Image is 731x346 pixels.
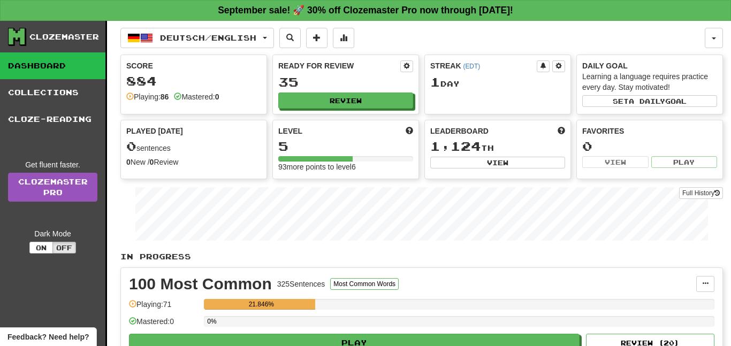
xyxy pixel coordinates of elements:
[306,28,328,48] button: Add sentence to collection
[330,278,399,290] button: Most Common Words
[52,242,76,253] button: Off
[582,71,717,93] div: Learning a language requires practice every day. Stay motivated!
[558,126,565,136] span: This week in points, UTC
[430,126,489,136] span: Leaderboard
[150,158,154,166] strong: 0
[126,140,261,153] div: sentences
[126,91,169,102] div: Playing:
[333,28,354,48] button: More stats
[278,93,413,109] button: Review
[126,74,261,88] div: 884
[278,140,413,153] div: 5
[160,33,256,42] span: Deutsch / English
[629,97,665,105] span: a daily
[207,299,315,310] div: 21.846%
[126,60,261,71] div: Score
[679,187,723,199] button: Full History
[278,162,413,172] div: 93 more points to level 6
[129,276,272,292] div: 100 Most Common
[218,5,513,16] strong: September sale! 🚀 30% off Clozemaster Pro now through [DATE]!
[8,228,97,239] div: Dark Mode
[126,126,183,136] span: Played [DATE]
[651,156,718,168] button: Play
[7,332,89,342] span: Open feedback widget
[430,140,565,153] div: th
[126,158,131,166] strong: 0
[174,91,219,102] div: Mastered:
[278,60,400,71] div: Ready for Review
[129,316,199,334] div: Mastered: 0
[278,126,302,136] span: Level
[120,251,723,262] p: In Progress
[582,126,717,136] div: Favorites
[430,74,440,89] span: 1
[430,60,537,71] div: Streak
[215,93,219,101] strong: 0
[29,32,99,42] div: Clozemaster
[8,159,97,170] div: Get fluent faster.
[278,75,413,89] div: 35
[129,299,199,317] div: Playing: 71
[126,139,136,153] span: 0
[430,157,565,168] button: View
[582,140,717,153] div: 0
[279,28,301,48] button: Search sentences
[29,242,53,253] button: On
[582,156,649,168] button: View
[430,139,481,153] span: 1,124
[8,173,97,202] a: ClozemasterPro
[463,63,480,70] a: (EDT)
[582,60,717,71] div: Daily Goal
[582,95,717,107] button: Seta dailygoal
[406,126,413,136] span: Score more points to level up
[161,93,169,101] strong: 86
[126,157,261,167] div: New / Review
[277,279,325,289] div: 325 Sentences
[120,28,274,48] button: Deutsch/English
[430,75,565,89] div: Day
